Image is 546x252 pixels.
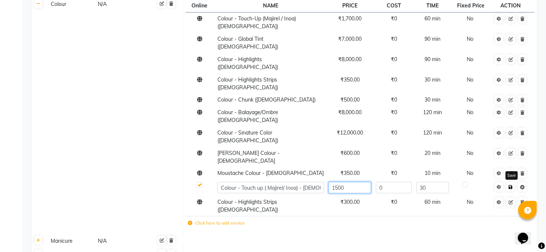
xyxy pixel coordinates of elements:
span: Colour - Sinature Color ([DEMOGRAPHIC_DATA]) [217,129,278,144]
span: Colour - Highlights ([DEMOGRAPHIC_DATA]) [217,56,278,70]
span: Colour - Highlights Strips ([DEMOGRAPHIC_DATA]) [217,76,278,91]
span: ₹300.00 [340,199,360,205]
span: No [467,56,473,63]
span: Moustache Colour - [DEMOGRAPHIC_DATA] [217,170,324,176]
span: No [467,15,473,22]
span: 60 min [425,199,441,205]
span: Colour - Balayage/Ombre ([DEMOGRAPHIC_DATA]) [217,109,278,123]
div: Manicure [48,236,94,246]
span: 90 min [425,36,441,42]
span: ₹0 [391,170,397,176]
span: Colour - Chunk ([DEMOGRAPHIC_DATA]) [217,96,316,103]
span: No [467,96,473,103]
span: 120 min [423,129,442,136]
span: ₹0 [391,15,397,22]
span: ₹0 [391,129,397,136]
span: ₹0 [391,109,397,116]
span: ₹7,000.00 [338,36,362,42]
div: N/A [97,236,144,246]
span: No [467,150,473,156]
span: ₹1,700.00 [338,15,362,22]
span: 30 min [425,76,441,83]
span: 10 min [425,170,441,176]
span: [PERSON_NAME] Colour - [DEMOGRAPHIC_DATA] [217,150,280,164]
label: Click here to add service [188,220,245,226]
span: ₹0 [391,150,397,156]
span: 120 min [423,109,442,116]
span: ₹350.00 [340,170,360,176]
span: No [467,199,473,205]
span: No [467,170,473,176]
span: ₹0 [391,76,397,83]
span: Colour - Highlights Strips ([DEMOGRAPHIC_DATA]) [217,199,278,213]
div: Save [506,171,518,180]
span: No [467,109,473,116]
span: ₹0 [391,56,397,63]
span: 60 min [425,15,441,22]
span: 20 min [425,150,441,156]
span: ₹8,000.00 [338,56,362,63]
span: ₹0 [391,36,397,42]
span: 30 min [425,96,441,103]
span: No [467,76,473,83]
span: Colour - Touch-Up (Majirel / Inoa) ([DEMOGRAPHIC_DATA]) [217,15,296,30]
span: ₹350.00 [340,76,360,83]
span: Colour - Global Tint ([DEMOGRAPHIC_DATA]) [217,36,278,50]
span: ₹500.00 [340,96,360,103]
span: ₹12,000.00 [337,129,363,136]
span: ₹0 [391,199,397,205]
span: ₹600.00 [340,150,360,156]
span: 90 min [425,56,441,63]
iframe: chat widget [515,222,539,245]
span: No [467,129,473,136]
span: ₹8,000.00 [338,109,362,116]
span: ₹0 [391,96,397,103]
span: No [467,36,473,42]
